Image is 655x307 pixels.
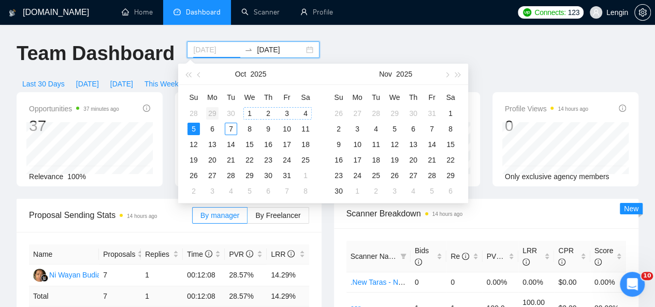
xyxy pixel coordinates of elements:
td: 2025-10-21 [222,152,240,168]
span: Proposal Sending Stats [29,209,192,222]
span: Only exclusive agency members [505,172,609,181]
td: 2025-10-30 [259,168,278,183]
td: 2025-11-04 [367,121,385,137]
span: [DATE] [76,78,99,90]
span: PVR [487,252,511,260]
td: 2025-11-29 [441,168,460,183]
span: info-circle [287,250,295,257]
div: 20 [407,154,419,166]
button: This Week [139,76,184,92]
time: 14 hours ago [432,211,462,217]
div: 5 [426,185,438,197]
td: 2025-11-27 [404,168,423,183]
td: 2025-11-15 [441,137,460,152]
div: 7 [281,185,293,197]
img: upwork-logo.png [523,8,531,17]
span: By Freelancer [255,211,300,220]
th: Su [329,89,348,106]
div: 7 [225,123,237,135]
div: 8 [444,123,457,135]
td: 2025-12-03 [385,183,404,199]
td: 2025-10-28 [367,106,385,121]
div: 3 [206,185,219,197]
td: 2025-11-06 [259,183,278,199]
div: 1 [243,107,256,120]
img: NW [33,269,46,282]
button: setting [634,4,651,21]
td: 2025-10-29 [385,106,404,121]
span: Dashboard [186,8,221,17]
div: 13 [206,138,219,151]
td: 2025-11-14 [423,137,441,152]
td: 2025-11-30 [329,183,348,199]
div: 2 [370,185,382,197]
div: 5 [243,185,256,197]
td: 2025-10-06 [203,121,222,137]
div: 10 [281,123,293,135]
span: CPR [558,246,574,266]
div: 2 [262,107,274,120]
td: 2025-11-22 [441,152,460,168]
div: 26 [187,169,200,182]
td: 2025-11-02 [329,121,348,137]
td: 2025-10-25 [296,152,315,168]
div: 21 [225,154,237,166]
input: Start date [193,44,240,55]
div: 25 [299,154,312,166]
span: By manager [200,211,239,220]
div: 29 [388,107,401,120]
div: 18 [370,154,382,166]
time: 37 minutes ago [83,106,119,112]
td: 2025-11-11 [367,137,385,152]
a: .New Taras - NodeJS with symbols [351,278,462,286]
td: 2025-10-29 [240,168,259,183]
td: 2025-10-27 [203,168,222,183]
img: gigradar-bm.png [41,274,48,282]
td: 2025-11-08 [296,183,315,199]
td: 2025-10-31 [423,106,441,121]
td: 2025-11-12 [385,137,404,152]
td: 2025-11-07 [278,183,296,199]
td: 2025-09-28 [184,106,203,121]
th: Tu [367,89,385,106]
td: 2025-10-11 [296,121,315,137]
th: Mo [348,89,367,106]
td: Total [29,286,99,306]
th: Proposals [99,244,141,265]
td: 2025-11-25 [367,168,385,183]
button: 2025 [250,64,266,84]
td: 0 [446,272,482,292]
th: Fr [423,89,441,106]
td: 2025-11-08 [441,121,460,137]
a: NWNi Wayan Budiarti [33,270,107,279]
a: homeHome [122,8,153,17]
div: 37 [29,116,119,136]
td: 2025-11-10 [348,137,367,152]
button: 2025 [396,64,412,84]
span: LRR [522,246,537,266]
button: Nov [379,64,392,84]
span: info-circle [462,253,469,260]
div: 23 [262,154,274,166]
div: 8 [243,123,256,135]
div: 27 [351,107,363,120]
span: 123 [567,7,579,18]
td: 2025-11-03 [203,183,222,199]
span: Scanner Breakdown [346,207,627,220]
th: Th [259,89,278,106]
div: 10 [351,138,363,151]
td: 2025-10-22 [240,152,259,168]
div: 1 [444,107,457,120]
div: 29 [206,107,219,120]
input: End date [257,44,304,55]
span: filter [398,248,409,264]
div: 4 [299,107,312,120]
span: New [624,204,638,213]
td: 7 [99,286,141,306]
div: 22 [444,154,457,166]
div: 19 [388,154,401,166]
div: 9 [262,123,274,135]
td: 2025-10-28 [222,168,240,183]
span: info-circle [558,258,565,266]
td: 2025-10-20 [203,152,222,168]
